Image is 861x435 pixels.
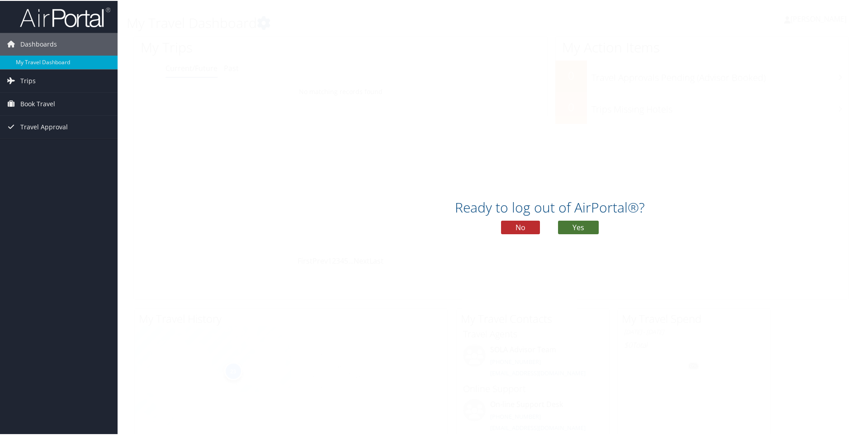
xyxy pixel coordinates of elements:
[20,92,55,114] span: Book Travel
[20,115,68,137] span: Travel Approval
[20,69,36,91] span: Trips
[20,6,110,27] img: airportal-logo.png
[20,32,57,55] span: Dashboards
[501,220,540,233] button: No
[558,220,599,233] button: Yes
